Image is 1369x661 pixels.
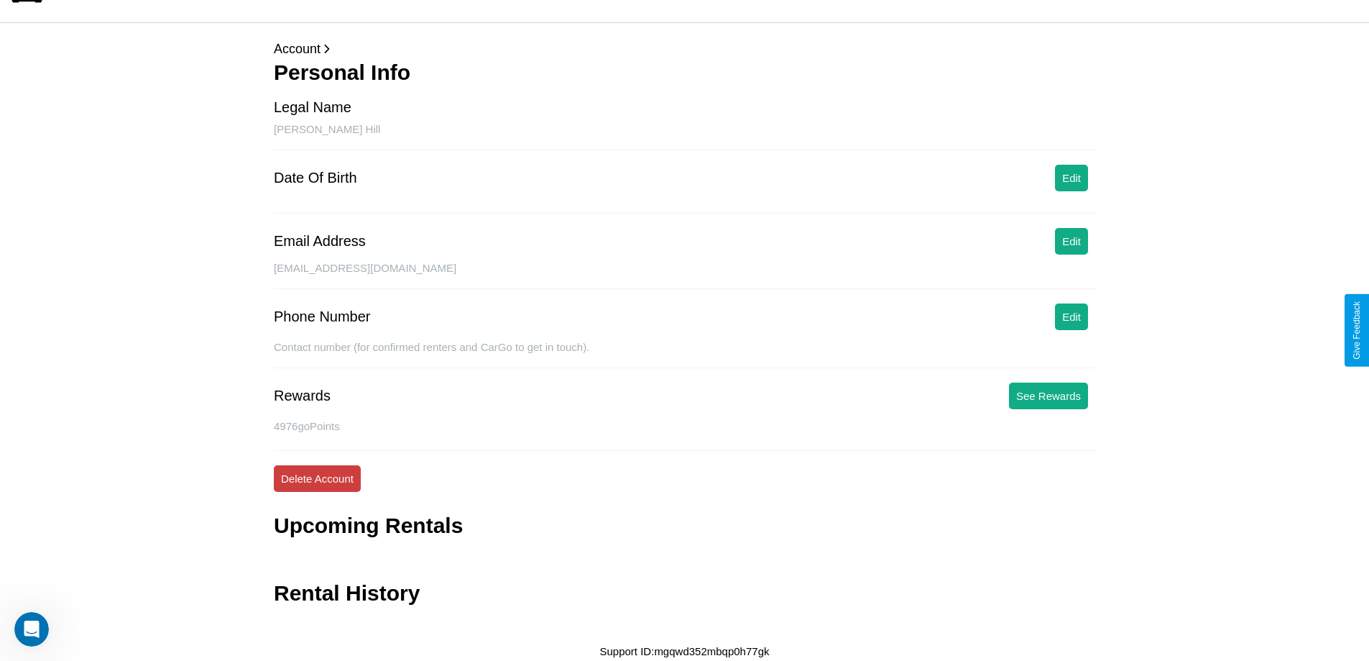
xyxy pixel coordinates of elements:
[274,262,1095,289] div: [EMAIL_ADDRESS][DOMAIN_NAME]
[274,233,366,250] div: Email Address
[274,60,1095,85] h3: Personal Info
[274,388,331,404] div: Rewards
[14,612,49,647] iframe: Intercom live chat
[274,37,1095,60] p: Account
[1055,165,1088,191] button: Edit
[1055,304,1088,330] button: Edit
[274,514,463,538] h3: Upcoming Rentals
[274,170,357,186] div: Date Of Birth
[274,465,361,492] button: Delete Account
[274,416,1095,436] p: 4976 goPoints
[274,123,1095,150] div: [PERSON_NAME] Hill
[600,642,770,661] p: Support ID: mgqwd352mbqp0h77gk
[1055,228,1088,255] button: Edit
[274,581,420,606] h3: Rental History
[1352,301,1362,360] div: Give Feedback
[274,99,351,116] div: Legal Name
[274,309,371,325] div: Phone Number
[274,341,1095,368] div: Contact number (for confirmed renters and CarGo to get in touch).
[1009,383,1088,409] button: See Rewards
